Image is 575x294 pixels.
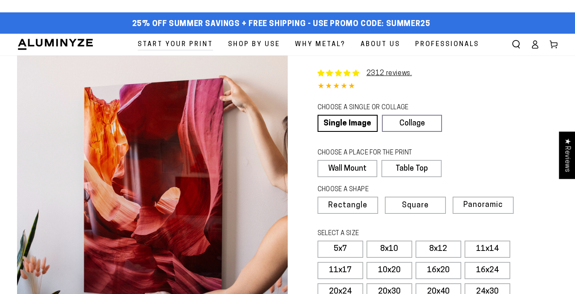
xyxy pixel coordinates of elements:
label: 11x14 [465,241,510,258]
label: 16x24 [465,262,510,279]
span: Panoramic [463,201,503,209]
div: Click to open Judge.me floating reviews tab [559,131,575,179]
a: Professionals [409,34,485,55]
a: 2312 reviews. [367,70,412,77]
legend: CHOOSE A SHAPE [318,185,435,195]
a: About Us [354,34,407,55]
legend: SELECT A SIZE [318,229,459,239]
span: Rectangle [328,202,367,210]
label: Wall Mount [318,160,378,177]
legend: CHOOSE A SINGLE OR COLLAGE [318,103,434,113]
span: About Us [361,39,400,50]
label: 8x10 [367,241,412,258]
legend: CHOOSE A PLACE FOR THE PRINT [318,148,434,158]
label: Table Top [381,160,442,177]
a: Shop By Use [222,34,286,55]
span: Professionals [415,39,479,50]
label: 11x17 [318,262,363,279]
label: 5x7 [318,241,363,258]
span: Shop By Use [228,39,280,50]
a: Single Image [318,115,378,132]
a: Collage [382,115,442,132]
span: Start Your Print [138,39,213,50]
span: 25% off Summer Savings + Free Shipping - Use Promo Code: SUMMER25 [132,20,431,29]
span: Why Metal? [295,39,346,50]
label: 10x20 [367,262,412,279]
span: Square [402,202,429,210]
div: 4.85 out of 5.0 stars [318,81,558,93]
img: Aluminyze [17,38,94,51]
label: 16x20 [416,262,461,279]
label: 8x12 [416,241,461,258]
a: Why Metal? [289,34,352,55]
summary: Search our site [507,35,526,54]
a: Start Your Print [131,34,220,55]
